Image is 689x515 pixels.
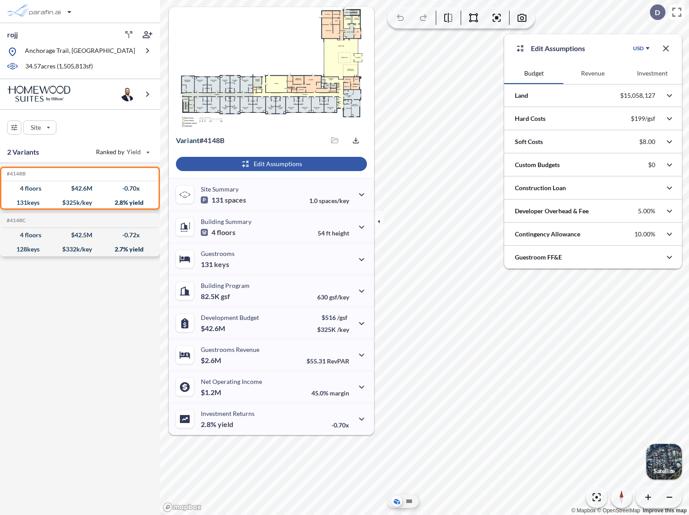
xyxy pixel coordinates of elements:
p: $15,058,127 [620,92,655,100]
p: Soft Costs [515,137,543,146]
span: ft [326,229,331,237]
img: user logo [121,87,135,101]
span: height [332,229,349,237]
button: Revenue [563,63,622,84]
p: Building Summary [201,218,251,225]
img: Switcher Image [646,444,682,479]
span: keys [214,260,229,269]
span: /key [337,326,349,333]
button: Switcher ImageSatellite [646,444,682,479]
p: Building Program [201,282,250,289]
span: yield [218,420,233,429]
p: 4 [201,228,235,237]
button: Site Plan [404,496,414,507]
p: 5.00% [638,207,655,215]
button: Investment [623,63,682,84]
div: USD [633,45,644,52]
p: $199/gsf [631,115,655,123]
button: Edit Assumptions [176,157,367,171]
p: 34.57 acres ( 1,505,813 sf) [25,62,93,72]
span: spaces/key [319,197,349,204]
p: Site Summary [201,185,239,193]
p: 2.8% [201,420,233,429]
button: Site [23,120,56,135]
span: /gsf [337,314,347,321]
p: 630 [317,293,349,301]
button: Budget [504,63,563,84]
p: Guestroom FF&E [515,253,562,262]
p: Custom Budgets [515,160,560,169]
p: Satellite [653,467,675,475]
p: $55.31 [307,357,349,365]
p: Construction Loan [515,184,566,192]
h5: Click to copy the code [5,171,26,177]
p: 131 [201,260,229,269]
p: $2.6M [201,356,223,365]
p: 54 [318,229,349,237]
p: Net Operating Income [201,378,262,385]
p: $516 [317,314,349,321]
p: View Floorplans [192,111,238,118]
p: Investment Returns [201,410,255,417]
span: gsf [221,292,230,301]
span: RevPAR [327,357,349,365]
a: Improve this map [643,507,687,514]
p: # 4148b [176,136,224,145]
img: Floorplans preview [169,7,374,128]
p: $325K [317,326,349,333]
button: Aerial View [391,496,402,507]
p: Land [515,91,528,100]
span: gsf/key [329,293,349,301]
span: floors [217,228,235,237]
span: Yield [127,148,141,156]
p: D [655,8,660,16]
p: $0 [648,161,655,169]
span: spaces [225,196,246,204]
p: $1.2M [201,388,223,397]
p: $42.6M [201,324,227,333]
p: 82.5K [201,292,230,301]
p: Contingency Allowance [515,230,580,239]
p: Anchorage Trail, [GEOGRAPHIC_DATA] [25,46,135,57]
span: margin [330,389,349,397]
p: Guestrooms [201,250,235,257]
h5: Click to copy the code [5,217,26,224]
button: Ranked by Yield [89,145,155,159]
a: OpenStreetMap [597,507,640,514]
span: Variant [176,136,199,144]
p: 2 Variants [7,147,40,157]
p: 45.0% [311,389,349,397]
a: Mapbox homepage [163,502,202,512]
p: Edit Assumptions [531,43,585,54]
p: Developer Overhead & Fee [515,207,589,216]
p: $8.00 [639,138,655,146]
p: -0.70x [331,421,349,429]
img: BrandImage [7,86,71,102]
p: 10.00% [634,230,655,238]
p: Site [31,123,41,132]
p: 1.0 [309,197,349,204]
p: 131 [201,196,246,204]
p: Development Budget [201,314,259,321]
p: rojj [7,30,18,40]
a: Mapbox [571,507,596,514]
p: Hard Costs [515,114,546,123]
p: Guestrooms Revenue [201,346,259,353]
